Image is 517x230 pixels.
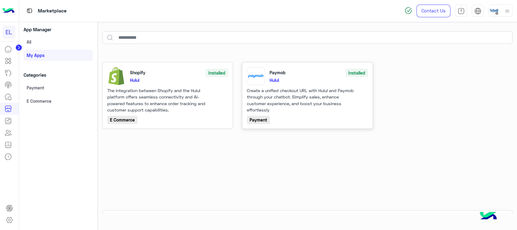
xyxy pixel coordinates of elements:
img: Logo [2,5,15,17]
a: ShopifyShopifyInstalledHululThe integration between Shopify and the Hulul platform offers seamles... [107,67,228,124]
a: Contact Us [416,5,450,17]
p: Marketplace [38,7,67,15]
img: tab [474,8,481,15]
img: spinner [405,7,412,14]
div: EL [2,25,15,38]
div: E Commerce [107,116,138,124]
h6: Categories [24,72,93,78]
p: Hulul [270,77,368,83]
div: The integration between Shopify and the Hulul platform offers seamless connectivity and AI-powere... [107,87,216,113]
img: userImage [490,6,498,15]
div: Installed [206,69,228,77]
a: PaymobPaymobInstalledHululCreate a unified checkout URL with Hulul and Paymob through your chatbo... [247,67,368,124]
a: All [24,37,93,48]
a: Payment [24,82,93,93]
div: Payment [247,116,270,124]
div: Installed [346,69,368,77]
img: hulul-logo.png [478,206,499,227]
img: tab [26,7,33,15]
div: Create a unified checkout URL with Hulul and Paymob through your chatbot. Simplify sales, enhance... [247,87,356,113]
a: tab [455,5,467,17]
p: Paymob [270,69,286,76]
img: search [107,35,113,41]
img: Shopify [107,67,125,85]
p: Hulul [130,77,228,83]
h6: App Manager [24,27,93,32]
img: Paymob [247,67,265,85]
a: E Commerce [24,95,93,106]
img: tab [458,8,465,15]
p: Shopify [130,69,145,76]
img: profile [503,7,511,15]
a: My apps [24,50,93,61]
